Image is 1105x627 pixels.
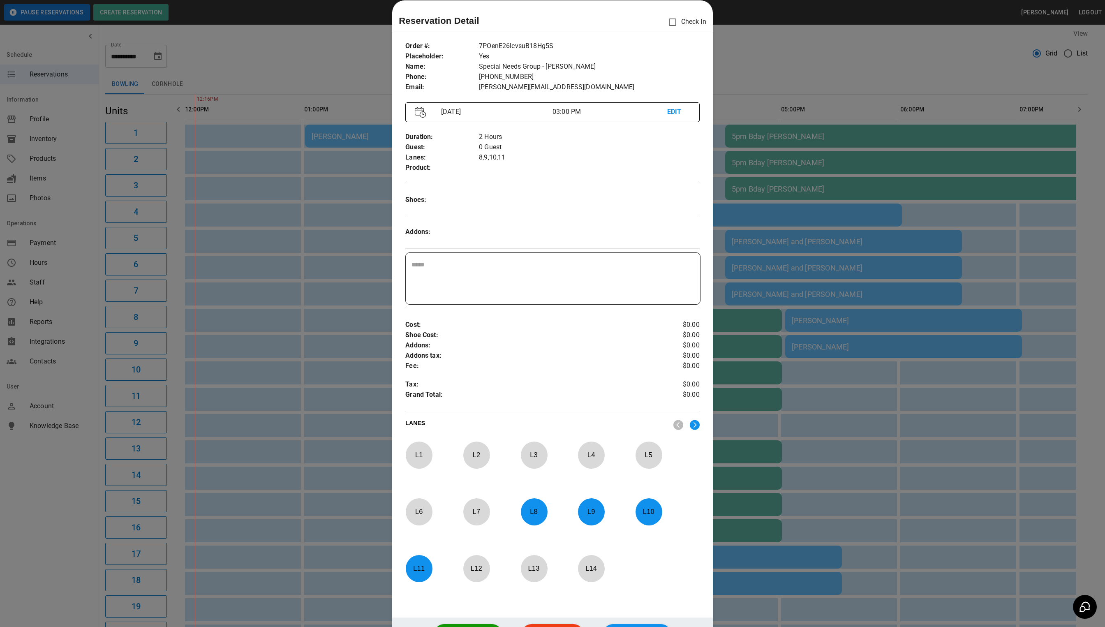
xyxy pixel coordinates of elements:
[650,351,699,361] p: $0.00
[399,14,479,28] p: Reservation Detail
[650,320,699,330] p: $0.00
[415,107,426,118] img: Vector
[667,107,690,117] p: EDIT
[690,420,700,430] img: right.svg
[520,559,548,578] p: L 13
[650,330,699,340] p: $0.00
[438,107,552,117] p: [DATE]
[405,195,479,205] p: Shoes :
[405,340,650,351] p: Addons :
[463,502,490,521] p: L 7
[405,419,667,430] p: LANES
[405,390,650,402] p: Grand Total :
[635,502,662,521] p: L 10
[479,132,700,142] p: 2 Hours
[650,379,699,390] p: $0.00
[479,62,700,72] p: Special Needs Group - [PERSON_NAME]
[405,379,650,390] p: Tax :
[405,320,650,330] p: Cost :
[673,420,683,430] img: nav_left.svg
[405,132,479,142] p: Duration :
[650,390,699,402] p: $0.00
[405,361,650,371] p: Fee :
[664,14,706,31] p: Check In
[479,72,700,82] p: [PHONE_NUMBER]
[405,142,479,153] p: Guest :
[405,330,650,340] p: Shoe Cost :
[479,82,700,93] p: [PERSON_NAME][EMAIL_ADDRESS][DOMAIN_NAME]
[479,41,700,51] p: 7POenE26lcvsuB18Hg5S
[635,445,662,465] p: L 5
[520,445,548,465] p: L 3
[578,445,605,465] p: L 4
[405,82,479,93] p: Email :
[578,502,605,521] p: L 9
[405,227,479,237] p: Addons :
[405,72,479,82] p: Phone :
[405,153,479,163] p: Lanes :
[405,502,432,521] p: L 6
[463,445,490,465] p: L 2
[578,559,605,578] p: L 14
[405,62,479,72] p: Name :
[479,153,700,163] p: 8,9,10,11
[405,445,432,465] p: L 1
[552,107,667,117] p: 03:00 PM
[479,142,700,153] p: 0 Guest
[463,559,490,578] p: L 12
[405,163,479,173] p: Product :
[405,351,650,361] p: Addons tax :
[405,51,479,62] p: Placeholder :
[405,41,479,51] p: Order # :
[479,51,700,62] p: Yes
[650,361,699,371] p: $0.00
[405,559,432,578] p: L 11
[650,340,699,351] p: $0.00
[520,502,548,521] p: L 8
